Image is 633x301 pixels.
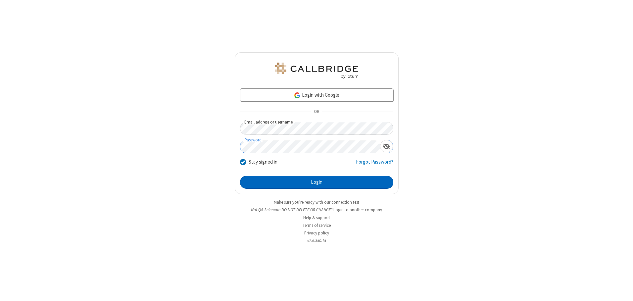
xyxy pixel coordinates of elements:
img: google-icon.png [294,92,301,99]
img: QA Selenium DO NOT DELETE OR CHANGE [273,63,360,78]
input: Email address or username [240,122,393,135]
span: OR [311,107,322,117]
button: Login to another company [333,207,382,213]
div: Show password [380,140,393,152]
label: Stay signed in [249,158,277,166]
a: Forgot Password? [356,158,393,171]
li: Not QA Selenium DO NOT DELETE OR CHANGE? [235,207,399,213]
a: Help & support [303,215,330,221]
a: Login with Google [240,88,393,102]
a: Terms of service [303,223,331,228]
input: Password [240,140,380,153]
li: v2.6.350.15 [235,237,399,244]
a: Make sure you're ready with our connection test [274,199,359,205]
button: Login [240,176,393,189]
a: Privacy policy [304,230,329,236]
